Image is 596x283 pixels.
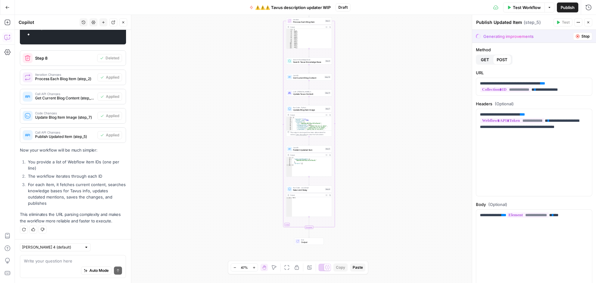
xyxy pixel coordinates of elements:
span: Toggle code folding, rows 1 through 22 [291,117,292,118]
div: Step 2 [325,20,331,22]
div: Call APIGet Current Blog ContentStep 10 [286,73,332,80]
div: Step 11 [325,92,331,94]
button: Paste [350,263,365,272]
div: 7 [286,38,293,39]
span: Search Knowledge Base [293,58,324,61]
span: Publish Updated Item (step_5) [35,134,95,139]
span: Call API Changes [35,92,95,95]
div: 2 [286,158,292,160]
button: Stop [573,32,592,40]
div: Output [290,26,324,28]
div: 1 [286,197,292,199]
span: Iteration Changes [35,73,95,76]
button: ⚠️⚠️⚠️ Tavus description updater WIP [246,2,334,12]
div: Step 7 [325,107,331,110]
p: Now your workflow will be much simpler: [20,147,126,153]
span: Deleted [106,55,119,61]
span: (Optional) [495,101,514,107]
button: Test Workflow [503,2,544,12]
div: 3 [286,32,293,33]
div: 13 [286,47,293,48]
span: Process Each Blog Item (step_2) [35,76,95,82]
div: 10 [286,42,293,44]
g: Edge from step_2 to step_9 [309,49,309,57]
span: Call API [293,75,323,77]
button: Copy [333,263,348,272]
span: Toggle code folding, rows 1 through 102 [291,29,293,30]
button: Applied [97,131,122,139]
button: Applied [97,73,122,81]
span: ( step_5 ) [524,19,541,25]
div: 6 [286,124,292,126]
div: Run Code · PythonUpdate Blog Item ImageStep 7Output{ "success":true, "status_code":200, "response... [286,105,332,137]
span: Toggle code folding, rows 2 through 4 [290,158,292,160]
div: 5 [286,163,292,164]
span: Run Code · Python [293,106,324,109]
span: Rate Limit Delay [293,189,324,191]
span: Auto Mode [89,268,109,273]
div: 1 [286,117,292,118]
button: Auto Mode [81,267,111,275]
span: Applied [106,113,119,119]
div: Complete [286,226,332,229]
g: Edge from step_10 to step_11 [309,80,309,89]
span: Paste [353,265,363,270]
li: The workflow iterates through each ID [26,173,126,179]
div: Copilot [19,19,78,25]
span: Draft [338,5,348,10]
div: 1 [286,29,293,30]
button: Test [553,18,572,26]
div: Step 5 [325,148,331,150]
div: 5 [286,123,292,124]
span: Run Code · JavaScript [293,187,324,189]
span: Test Workflow [513,4,541,11]
div: Output [290,194,324,196]
div: Output [290,114,324,116]
span: Copy [336,265,345,270]
span: Get Current Blog Content [293,76,323,79]
div: Call APIPublish Updated ItemStep 5Output{ "publishedItemIds":[ "68644bc98f95acf67ef9ec9c" ], "err... [286,145,332,177]
div: Step 6 [325,188,331,190]
span: Publish Updated Item [293,148,324,151]
div: 9 [286,41,293,42]
button: GET [477,55,493,65]
div: 2 [286,118,292,120]
li: You provide a list of Webflow item IDs (one per line) [26,159,126,171]
div: 8 [286,39,293,41]
div: 12 [286,45,293,47]
div: 4 [286,121,292,123]
g: Edge from step_9 to step_10 [309,65,309,73]
div: Complete [305,226,313,229]
span: Search Tavus Knowledge Base [293,61,324,63]
g: Edge from step_7 to step_5 [309,137,309,145]
div: Output [290,154,324,156]
div: 8 [286,127,292,129]
div: EndOutput [286,238,332,245]
span: Process Each Blog Item [293,21,324,23]
g: Edge from step_2-iteration-end to end [309,229,309,238]
span: Update Tavus Content [293,93,323,95]
div: 3 [286,120,292,121]
div: Search Knowledge BaseSearch Tavus Knowledge BaseStep 9 [286,57,332,65]
div: 14 [286,48,293,50]
span: POST [497,57,508,63]
div: 4 [286,161,292,163]
div: 7 [286,126,292,127]
span: Copy the output [296,134,307,136]
span: GET [481,57,489,63]
div: Generating improvements [483,33,534,39]
div: LoopIterationProcess Each Blog ItemStep 2Output[null,null,null,null,null,null,null,null,null,null... [286,17,332,49]
p: This eliminates the URL parsing complexity and makes the workflow more reliable and faster to exe... [20,211,126,224]
span: Step 8 [35,55,95,61]
g: Edge from step_11 to step_7 [309,96,309,105]
span: Toggle code folding, rows 4 through 21 [291,121,292,123]
span: Applied [106,75,119,80]
span: Publish [561,4,575,11]
div: 6 [286,164,292,166]
button: Deleted [97,54,122,62]
span: Toggle code folding, rows 1 through 6 [290,157,292,158]
div: 1 [286,157,292,158]
span: Applied [106,132,119,138]
span: Test [562,20,570,25]
div: 9 [286,129,292,130]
